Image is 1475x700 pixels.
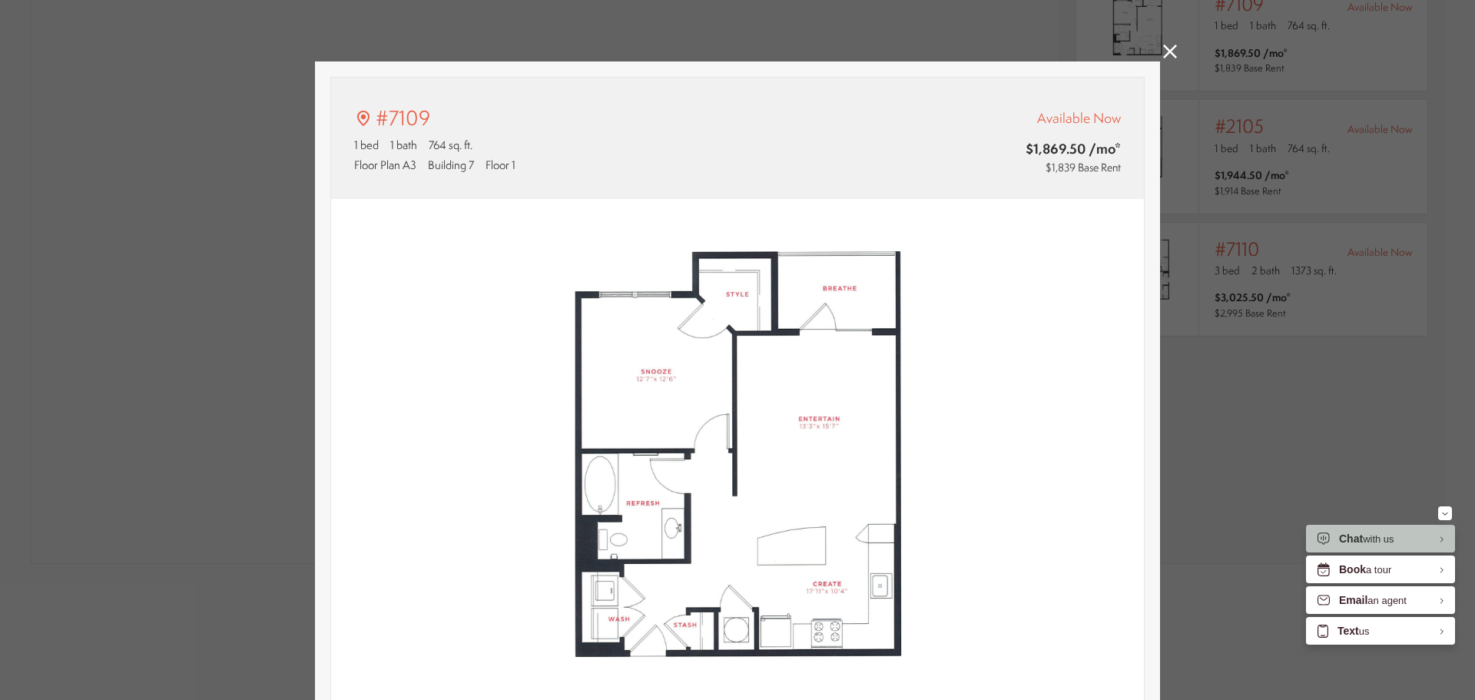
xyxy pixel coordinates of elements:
[1037,108,1121,128] span: Available Now
[390,137,417,153] span: 1 bath
[939,139,1121,158] span: $1,869.50 /mo*
[428,157,474,173] span: Building 7
[354,137,379,153] span: 1 bed
[354,157,416,173] span: Floor Plan A3
[1046,160,1121,175] span: $1,839 Base Rent
[376,104,430,133] p: #7109
[486,157,515,173] span: Floor 1
[429,137,472,153] span: 764 sq. ft.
